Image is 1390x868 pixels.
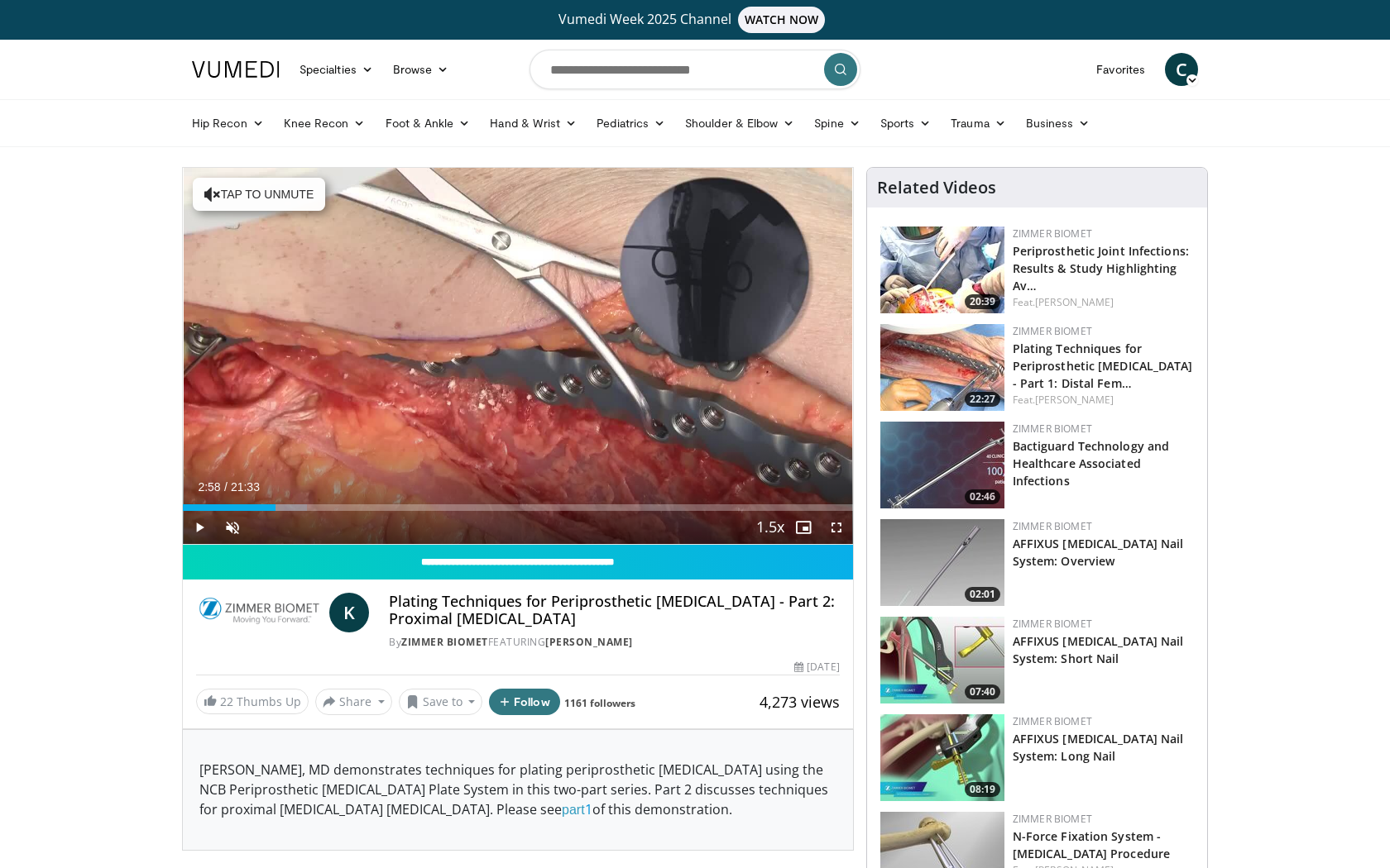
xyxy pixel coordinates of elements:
div: By FEATURING [389,635,839,650]
a: Bactiguard Technology and Healthcare Associated Infections [1013,438,1170,489]
a: Hand & Wrist [480,107,587,140]
a: C [1165,53,1198,86]
a: 08:19 [880,714,1004,801]
a: Zimmer Biomet [1013,812,1092,826]
a: Favorites [1086,53,1155,86]
input: Search topics, interventions [530,50,860,89]
a: 22 Thumbs Up [196,689,309,714]
span: 02:46 [965,489,1000,504]
a: Zimmer Biomet [1013,519,1092,533]
img: VuMedi Logo [192,61,280,78]
img: 793850bd-41ce-4d88-b1d1-754fa64ca528.150x105_q85_crop-smart_upscale.jpg [880,617,1004,703]
span: 20:39 [965,294,1000,309]
a: Pediatrics [587,107,675,140]
h4: Related Videos [877,178,996,198]
img: PE3O6Z9ojHeNSk7H4xMDoxOjA4MTsiGN.150x105_q85_crop-smart_upscale.jpg [880,519,1004,606]
a: part1 [562,800,592,818]
button: Enable picture-in-picture mode [787,511,820,544]
span: 2:58 [198,480,220,494]
a: [PERSON_NAME] [545,635,633,649]
a: 02:01 [880,519,1004,606]
button: Playback Rate [754,511,787,544]
span: of this demonstration. [592,800,732,818]
a: Specialties [290,53,383,86]
img: Zimmer Biomet [196,593,323,632]
a: Knee Recon [274,107,376,140]
a: 02:46 [880,422,1004,508]
a: AFFIXUS [MEDICAL_DATA] Nail System: Short Nail [1013,633,1184,666]
div: Progress Bar [183,504,853,511]
video-js: Video Player [183,168,853,545]
div: [DATE] [794,660,839,675]
span: WATCH NOW [738,7,826,33]
button: Save to [399,689,483,715]
div: Feat. [1013,295,1194,310]
span: 22:27 [965,392,1000,407]
img: d3d8f40d-49c1-49a9-a5ab-fc0423babe4c.150x105_q85_crop-smart_upscale.jpg [880,422,1004,508]
span: part [562,803,585,817]
a: AFFIXUS [MEDICAL_DATA] Nail System: Overview [1013,536,1184,569]
a: 1161 followers [564,696,635,710]
a: Sports [870,107,942,140]
a: Browse [383,53,459,86]
a: AFFIXUS [MEDICAL_DATA] Nail System: Long Nail [1013,731,1184,764]
a: Zimmer Biomet [1013,324,1092,338]
a: [PERSON_NAME] [1035,295,1114,309]
a: Foot & Ankle [376,107,481,140]
button: Tap to unmute [193,178,325,211]
h4: Plating Techniques for Periprosthetic [MEDICAL_DATA] - Part 2: Proximal [MEDICAL_DATA] [389,593,839,628]
a: Spine [804,107,870,140]
span: 4,273 views [760,692,840,712]
a: Zimmer Biomet [1013,422,1092,436]
a: Zimmer Biomet [1013,617,1092,631]
a: Periprosthetic Joint Infections: Results & Study Highlighting Av… [1013,243,1189,293]
img: c0eba32f-3750-46e2-85bd-0889492201d2.150x105_q85_crop-smart_upscale.jpg [880,714,1004,801]
a: K [329,593,369,632]
div: Feat. [1013,393,1194,408]
a: [PERSON_NAME] [1035,393,1114,407]
a: Zimmer Biomet [1013,714,1092,728]
a: Business [1016,107,1100,140]
button: Fullscreen [820,511,853,544]
a: Zimmer Biomet [401,635,488,649]
img: d9a74720-ed1c-49b9-8259-0b05c72e3d51.150x105_q85_crop-smart_upscale.jpg [880,324,1004,411]
a: Shoulder & Elbow [675,107,804,140]
button: Play [183,511,216,544]
a: Hip Recon [182,107,274,140]
a: Trauma [941,107,1016,140]
span: 08:19 [965,782,1000,797]
img: c4b8c862-095b-430c-a336-6d45a9d5bbc3.150x105_q85_crop-smart_upscale.jpg [880,227,1004,313]
span: 07:40 [965,684,1000,699]
span: 02:01 [965,587,1000,602]
span: [PERSON_NAME], MD demonstrates techniques for plating periprosthetic [MEDICAL_DATA] using the NCB... [199,761,828,818]
span: 21:33 [231,480,260,494]
button: Share [315,689,392,715]
a: 20:39 [880,227,1004,313]
a: Zimmer Biomet [1013,227,1092,241]
a: 22:27 [880,324,1004,411]
button: Follow [489,689,560,715]
span: 22 [220,694,233,709]
a: Plating Techniques for Periprosthetic [MEDICAL_DATA] - Part 1: Distal Fem… [1013,341,1193,391]
button: Unmute [216,511,249,544]
a: 07:40 [880,617,1004,703]
a: N-Force Fixation System - [MEDICAL_DATA] Procedure [1013,828,1170,861]
span: / [224,480,228,494]
a: Vumedi Week 2025 ChannelWATCH NOW [194,7,1196,33]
